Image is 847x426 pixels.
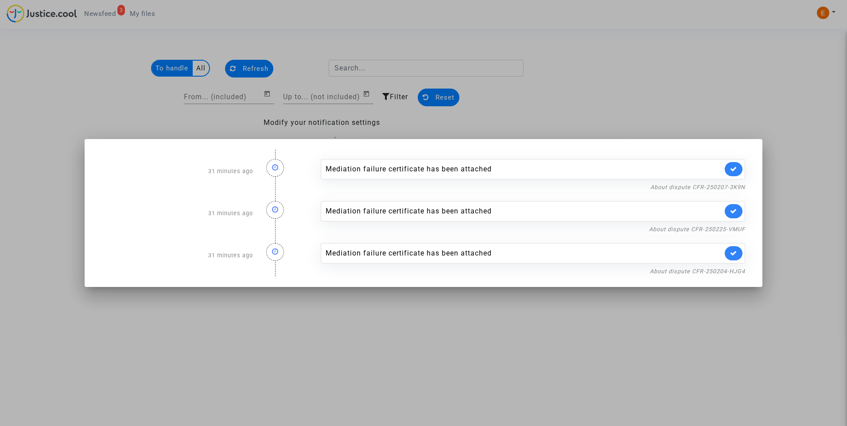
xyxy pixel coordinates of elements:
[649,226,745,232] a: About dispute CFR-250225-VMUF
[326,164,723,174] div: Mediation failure certificate has been attached
[95,192,259,234] div: 31 minutes ago
[650,268,745,275] a: About dispute CFR-250204-HJG4
[326,248,723,259] div: Mediation failure certificate has been attached
[326,206,723,217] div: Mediation failure certificate has been attached
[95,150,259,192] div: 31 minutes ago
[650,184,745,190] a: About dispute CFR-250207-3K9N
[95,234,259,276] div: 31 minutes ago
